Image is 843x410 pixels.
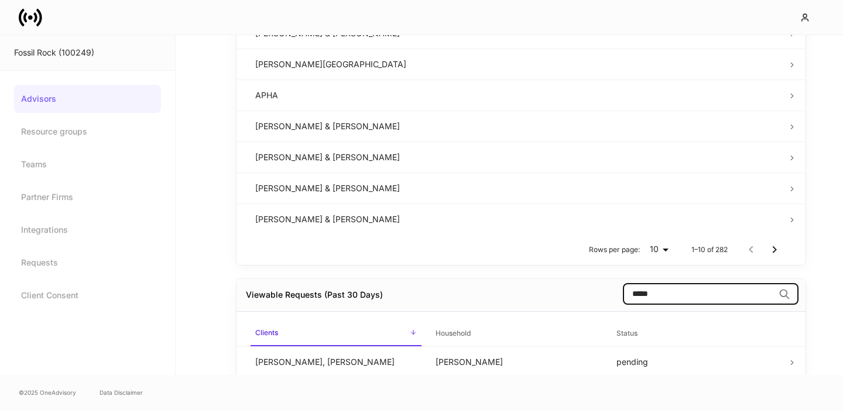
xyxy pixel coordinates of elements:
[589,245,640,254] p: Rows per page:
[607,346,787,377] td: pending
[14,85,161,113] a: Advisors
[100,388,143,397] a: Data Disclaimer
[14,216,161,244] a: Integrations
[251,321,421,346] span: Clients
[246,289,383,301] div: Viewable Requests (Past 30 Days)
[14,47,161,58] div: Fossil Rock (100249)
[255,327,278,338] h6: Clients
[246,173,787,204] td: [PERSON_NAME] & [PERSON_NAME]
[246,80,787,111] td: APHA
[19,388,76,397] span: © 2025 OneAdvisory
[431,322,602,346] span: Household
[616,328,638,339] h6: Status
[691,245,728,254] p: 1–10 of 282
[14,249,161,277] a: Requests
[14,281,161,309] a: Client Consent
[14,118,161,146] a: Resource groups
[763,238,786,261] button: Go to next page
[246,204,787,235] td: [PERSON_NAME] & [PERSON_NAME]
[612,322,783,346] span: Status
[645,243,673,255] div: 10
[14,183,161,211] a: Partner Firms
[426,346,606,377] td: [PERSON_NAME]
[436,328,471,339] h6: Household
[14,150,161,178] a: Teams
[246,49,787,80] td: [PERSON_NAME][GEOGRAPHIC_DATA]
[246,111,787,142] td: [PERSON_NAME] & [PERSON_NAME]
[246,346,426,377] td: [PERSON_NAME], [PERSON_NAME]
[246,142,787,173] td: [PERSON_NAME] & [PERSON_NAME]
